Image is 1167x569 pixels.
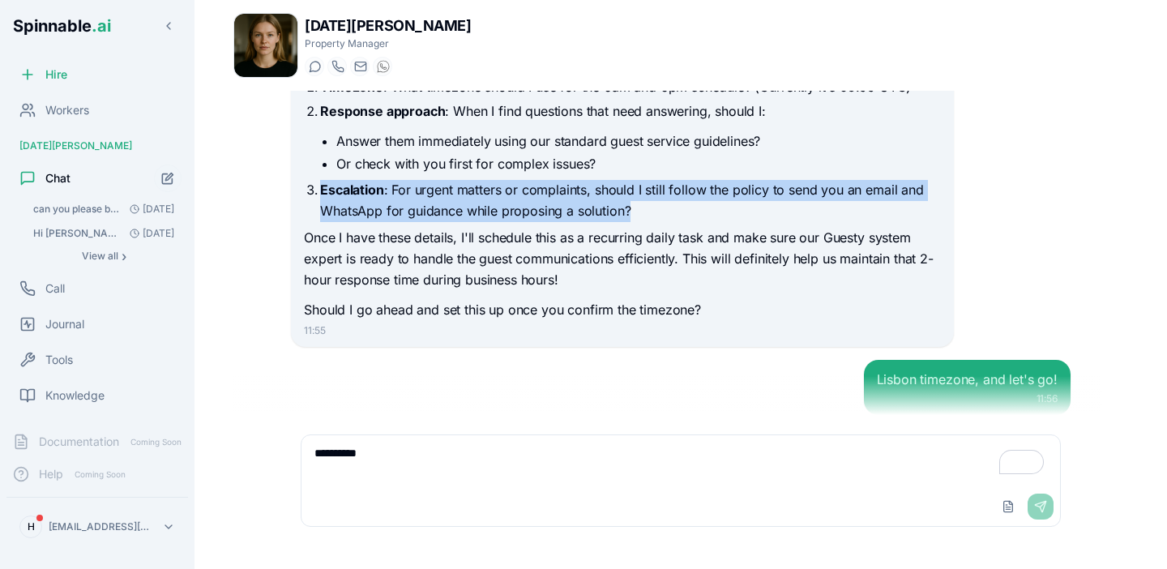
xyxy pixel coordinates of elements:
span: Documentation [39,434,119,450]
textarea: To enrich screen reader interactions, please activate Accessibility in Grammarly extension settings [301,435,1060,487]
button: Show all conversations [26,246,182,266]
span: Workers [45,102,89,118]
button: H[EMAIL_ADDRESS][DOMAIN_NAME] [13,511,182,543]
button: Send email to lucia.perez@getspinnable.ai [350,57,370,76]
span: › [122,250,126,263]
span: H [28,520,35,533]
p: : For urgent matters or complaints, should I still follow the policy to send you an email and Wha... [320,180,940,221]
p: : When I find questions that need answering, should I: [320,101,940,122]
span: Coming Soon [70,467,130,482]
li: Or check with you first for complex issues? [336,154,940,173]
strong: Timezone [320,79,383,95]
span: Help [39,466,63,482]
img: Lucia Perez [234,14,297,77]
strong: Escalation [320,182,383,198]
span: [DATE] [123,227,174,240]
span: Hire [45,66,67,83]
strong: Response approach [320,103,445,119]
button: Start a call with Lucia Perez [327,57,347,76]
div: [DATE][PERSON_NAME] [6,133,188,159]
span: View all [82,250,118,263]
img: WhatsApp [377,60,390,73]
span: Coming Soon [126,434,186,450]
p: Property Manager [305,37,471,50]
div: 11:55 [304,324,940,337]
span: Knowledge [45,387,105,404]
button: WhatsApp [373,57,392,76]
span: Chat [45,170,71,186]
button: Open conversation: Hi Lucia [26,222,182,245]
span: Tools [45,352,73,368]
button: Open conversation: can you please book an appointemnt with joel, through google calendar? tomorro... [26,198,182,220]
li: Answer them immediately using our standard guest service guidelines? [336,131,940,151]
button: Start new chat [154,165,182,192]
button: Start a chat with Lucia Perez [305,57,324,76]
span: can you please book an appointemnt with joel, through google calendar? tomorrow 25sept at 6pm - j... [33,203,123,216]
span: Journal [45,316,84,332]
p: Once I have these details, I'll schedule this as a recurring daily task and make sure our Guesty ... [304,228,940,290]
p: Should I go ahead and set this up once you confirm the timezone? [304,300,940,321]
h1: [DATE][PERSON_NAME] [305,15,471,37]
p: [EMAIL_ADDRESS][DOMAIN_NAME] [49,520,156,533]
span: .ai [92,16,111,36]
span: Hi Lucia : Perfect! I can see you've attached the Excel file "Questions for Agent_Test.xlsx". Let... [33,227,123,240]
div: Lisbon timezone, and let's go! [877,370,1058,389]
span: Call [45,280,65,297]
div: 11:56 [877,392,1058,405]
span: Spinnable [13,16,111,36]
span: [DATE] [123,203,174,216]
